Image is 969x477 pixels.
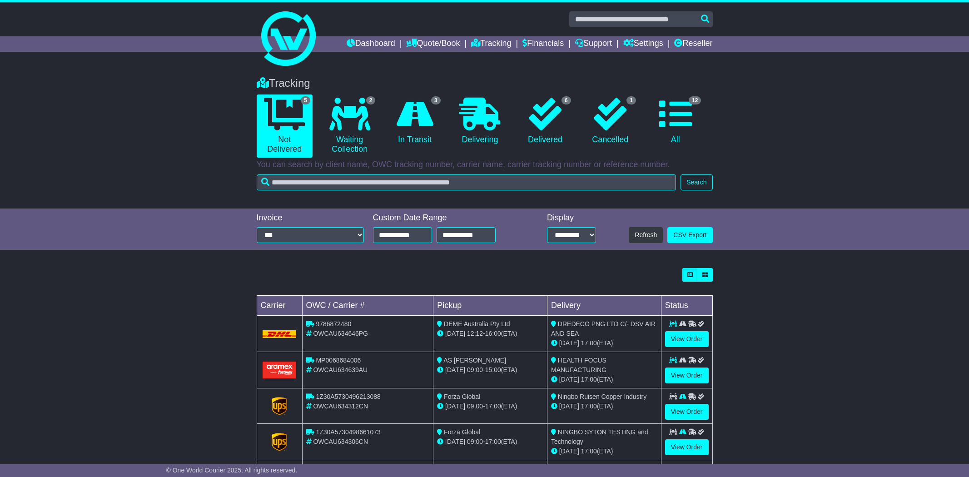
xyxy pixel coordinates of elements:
[551,320,656,337] span: DREDECO PNG LTD C/- DSV AIR AND SEA
[366,96,376,104] span: 2
[667,227,712,243] a: CSV Export
[623,36,663,52] a: Settings
[322,94,378,158] a: 2 Waiting Collection
[626,96,636,104] span: 1
[547,296,661,316] td: Delivery
[665,368,709,383] a: View Order
[485,438,501,445] span: 17:00
[647,94,703,148] a: 12 All
[551,338,657,348] div: (ETA)
[665,404,709,420] a: View Order
[582,94,638,148] a: 1 Cancelled
[581,447,597,455] span: 17:00
[433,296,547,316] td: Pickup
[272,397,287,415] img: GetCarrierServiceLogo
[445,330,465,337] span: [DATE]
[689,96,701,104] span: 12
[257,94,313,158] a: 5 Not Delivered
[485,366,501,373] span: 15:00
[316,320,351,328] span: 9786872480
[257,296,302,316] td: Carrier
[575,36,612,52] a: Support
[629,227,663,243] button: Refresh
[444,320,510,328] span: DEME Australia Pty Ltd
[313,366,368,373] span: OWCAU634639AU
[665,439,709,455] a: View Order
[551,375,657,384] div: (ETA)
[665,331,709,347] a: View Order
[166,467,298,474] span: © One World Courier 2025. All rights reserved.
[387,94,442,148] a: 3 In Transit
[252,77,717,90] div: Tracking
[551,357,606,373] span: HEALTH FOCUS MANUFACTURING
[452,94,508,148] a: Delivering
[313,438,368,445] span: OWCAU634306CN
[559,402,579,410] span: [DATE]
[551,402,657,411] div: (ETA)
[559,376,579,383] span: [DATE]
[558,393,646,400] span: Ningbo Ruisen Copper Industry
[437,437,543,447] div: - (ETA)
[551,447,657,456] div: (ETA)
[406,36,460,52] a: Quote/Book
[445,402,465,410] span: [DATE]
[551,428,648,445] span: NINGBO SYTON TESTING and Technology
[661,296,712,316] td: Status
[347,36,395,52] a: Dashboard
[467,402,483,410] span: 09:00
[581,339,597,347] span: 17:00
[467,438,483,445] span: 09:00
[313,402,368,410] span: OWCAU634312CN
[445,366,465,373] span: [DATE]
[581,376,597,383] span: 17:00
[485,330,501,337] span: 16:00
[517,94,573,148] a: 6 Delivered
[467,330,483,337] span: 12:12
[485,402,501,410] span: 17:00
[437,365,543,375] div: - (ETA)
[257,213,364,223] div: Invoice
[522,36,564,52] a: Financials
[581,402,597,410] span: 17:00
[316,428,380,436] span: 1Z30A5730498661073
[445,438,465,445] span: [DATE]
[313,330,368,337] span: OWCAU634646PG
[272,433,287,451] img: GetCarrierServiceLogo
[437,329,543,338] div: - (ETA)
[471,36,511,52] a: Tracking
[562,96,571,104] span: 6
[301,96,310,104] span: 5
[316,357,361,364] span: MP0068684006
[674,36,712,52] a: Reseller
[467,366,483,373] span: 09:00
[681,174,712,190] button: Search
[437,402,543,411] div: - (ETA)
[444,393,480,400] span: Forza Global
[443,357,506,364] span: AS [PERSON_NAME]
[431,96,441,104] span: 3
[444,428,480,436] span: Forza Global
[302,296,433,316] td: OWC / Carrier #
[263,362,297,378] img: Aramex.png
[257,160,713,170] p: You can search by client name, OWC tracking number, carrier name, carrier tracking number or refe...
[547,213,596,223] div: Display
[263,330,297,338] img: DHL.png
[559,447,579,455] span: [DATE]
[316,393,380,400] span: 1Z30A5730496213088
[373,213,519,223] div: Custom Date Range
[559,339,579,347] span: [DATE]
